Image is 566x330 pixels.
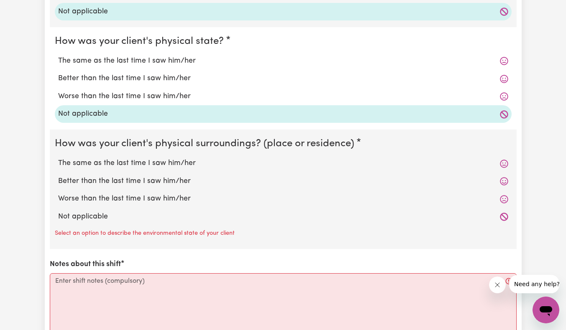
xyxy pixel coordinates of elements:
label: Worse than the last time I saw him/her [58,91,508,102]
span: Need any help? [5,6,51,13]
p: Select an option to describe the environmental state of your client [55,229,235,238]
iframe: Message from company [509,275,559,293]
legend: How was your client's physical surroundings? (place or residence) [55,136,358,151]
label: Notes about this shift [50,259,121,270]
label: The same as the last time I saw him/her [58,56,508,66]
label: Better than the last time I saw him/her [58,176,508,187]
label: Not applicable [58,109,508,119]
label: Not applicable [58,6,508,17]
legend: How was your client's physical state? [55,34,227,49]
label: Worse than the last time I saw him/her [58,193,508,204]
iframe: Close message [489,277,506,293]
label: The same as the last time I saw him/her [58,158,508,169]
iframe: Button to launch messaging window [533,297,559,323]
label: Better than the last time I saw him/her [58,73,508,84]
label: Not applicable [58,211,508,222]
